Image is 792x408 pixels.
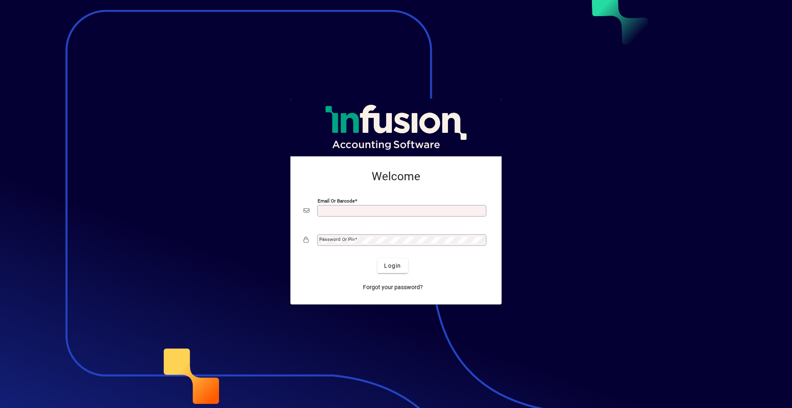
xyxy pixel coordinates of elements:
[384,262,401,270] span: Login
[360,280,426,295] a: Forgot your password?
[363,283,423,292] span: Forgot your password?
[304,170,488,184] h2: Welcome
[319,236,355,242] mat-label: Password or Pin
[377,258,408,273] button: Login
[318,198,355,204] mat-label: Email or Barcode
